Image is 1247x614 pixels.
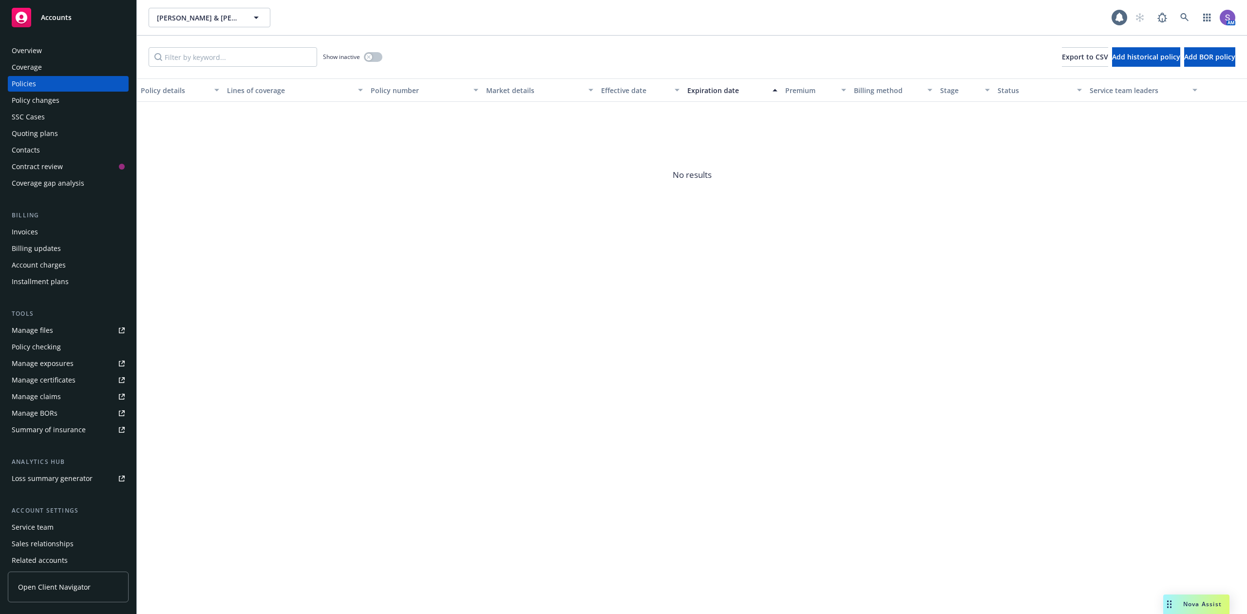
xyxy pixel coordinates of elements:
[227,85,352,96] div: Lines of coverage
[8,356,129,371] a: Manage exposures
[12,109,45,125] div: SSC Cases
[8,159,129,174] a: Contract review
[994,78,1086,102] button: Status
[1163,595,1175,614] div: Drag to move
[141,85,208,96] div: Policy details
[18,582,91,592] span: Open Client Navigator
[8,405,129,421] a: Manage BORs
[8,142,129,158] a: Contacts
[998,85,1071,96] div: Status
[12,159,63,174] div: Contract review
[1183,600,1222,608] span: Nova Assist
[12,175,84,191] div: Coverage gap analysis
[8,241,129,256] a: Billing updates
[8,224,129,240] a: Invoices
[1184,52,1235,61] span: Add BOR policy
[157,13,241,23] span: [PERSON_NAME] & [PERSON_NAME]
[8,536,129,552] a: Sales relationships
[8,422,129,438] a: Summary of insurance
[8,93,129,108] a: Policy changes
[785,85,836,96] div: Premium
[486,85,583,96] div: Market details
[8,553,129,568] a: Related accounts
[8,211,129,220] div: Billing
[12,339,61,355] div: Policy checking
[936,78,994,102] button: Stage
[8,457,129,467] div: Analytics hub
[1086,78,1201,102] button: Service team leaders
[8,372,129,388] a: Manage certificates
[8,59,129,75] a: Coverage
[12,519,54,535] div: Service team
[12,59,42,75] div: Coverage
[8,506,129,516] div: Account settings
[1197,8,1217,27] a: Switch app
[8,76,129,92] a: Policies
[149,8,270,27] button: [PERSON_NAME] & [PERSON_NAME]
[41,14,72,21] span: Accounts
[371,85,467,96] div: Policy number
[8,4,129,31] a: Accounts
[1112,52,1180,61] span: Add historical policy
[1112,47,1180,67] button: Add historical policy
[8,175,129,191] a: Coverage gap analysis
[8,109,129,125] a: SSC Cases
[1062,47,1108,67] button: Export to CSV
[12,422,86,438] div: Summary of insurance
[683,78,781,102] button: Expiration date
[12,274,69,289] div: Installment plans
[8,519,129,535] a: Service team
[597,78,683,102] button: Effective date
[850,78,936,102] button: Billing method
[8,471,129,486] a: Loss summary generator
[1175,8,1194,27] a: Search
[137,78,223,102] button: Policy details
[12,126,58,141] div: Quoting plans
[12,389,61,404] div: Manage claims
[149,47,317,67] input: Filter by keyword...
[12,405,57,421] div: Manage BORs
[1090,85,1186,96] div: Service team leaders
[8,257,129,273] a: Account charges
[1062,52,1108,61] span: Export to CSV
[1130,8,1150,27] a: Start snowing
[482,78,597,102] button: Market details
[12,536,74,552] div: Sales relationships
[8,43,129,58] a: Overview
[8,274,129,289] a: Installment plans
[367,78,482,102] button: Policy number
[8,323,129,338] a: Manage files
[12,224,38,240] div: Invoices
[601,85,669,96] div: Effective date
[12,323,53,338] div: Manage files
[323,53,360,61] span: Show inactive
[1153,8,1172,27] a: Report a Bug
[12,241,61,256] div: Billing updates
[12,372,76,388] div: Manage certificates
[1220,10,1235,25] img: photo
[8,339,129,355] a: Policy checking
[1184,47,1235,67] button: Add BOR policy
[12,257,66,273] div: Account charges
[1163,595,1229,614] button: Nova Assist
[940,85,979,96] div: Stage
[12,553,68,568] div: Related accounts
[687,85,767,96] div: Expiration date
[12,142,40,158] div: Contacts
[12,356,74,371] div: Manage exposures
[223,78,367,102] button: Lines of coverage
[781,78,850,102] button: Premium
[8,309,129,319] div: Tools
[12,93,59,108] div: Policy changes
[854,85,922,96] div: Billing method
[12,76,36,92] div: Policies
[8,126,129,141] a: Quoting plans
[137,102,1247,248] span: No results
[8,389,129,404] a: Manage claims
[12,43,42,58] div: Overview
[12,471,93,486] div: Loss summary generator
